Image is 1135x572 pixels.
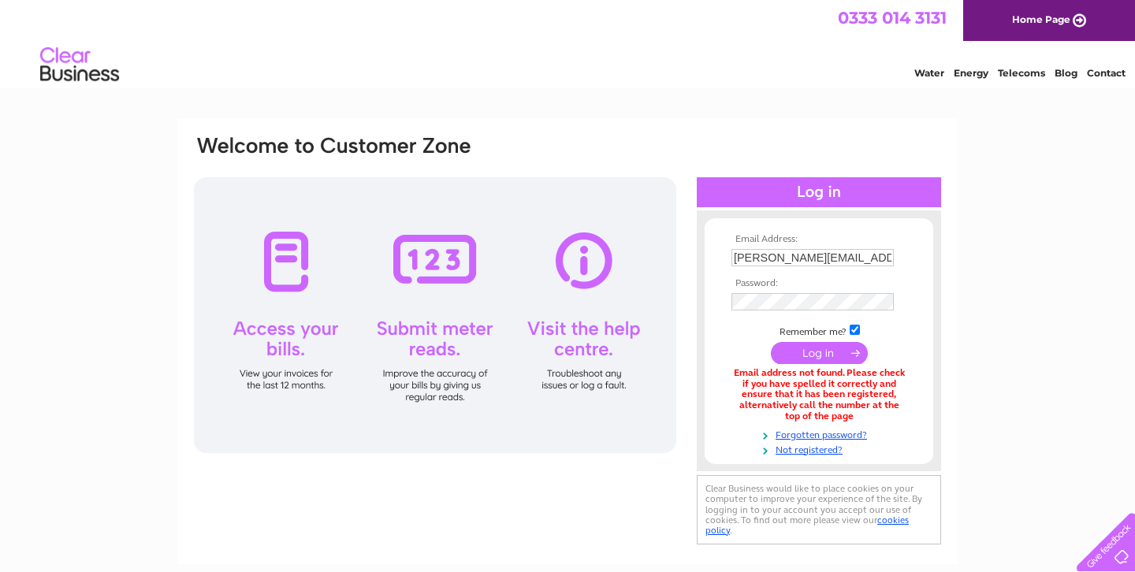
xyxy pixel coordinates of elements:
th: Password: [728,278,910,289]
input: Submit [771,342,868,364]
a: cookies policy [705,514,909,536]
th: Email Address: [728,234,910,245]
a: Forgotten password? [731,426,910,441]
a: Energy [954,67,988,79]
img: logo.png [39,41,120,89]
div: Clear Business would like to place cookies on your computer to improve your experience of the sit... [697,475,941,544]
a: Telecoms [998,67,1045,79]
a: Contact [1087,67,1126,79]
a: 0333 014 3131 [838,8,947,28]
a: Blog [1055,67,1077,79]
a: Not registered? [731,441,910,456]
a: Water [914,67,944,79]
div: Email address not found. Please check if you have spelled it correctly and ensure that it has bee... [731,368,906,422]
td: Remember me? [728,322,910,338]
div: Clear Business is a trading name of Verastar Limited (registered in [GEOGRAPHIC_DATA] No. 3667643... [196,9,941,76]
